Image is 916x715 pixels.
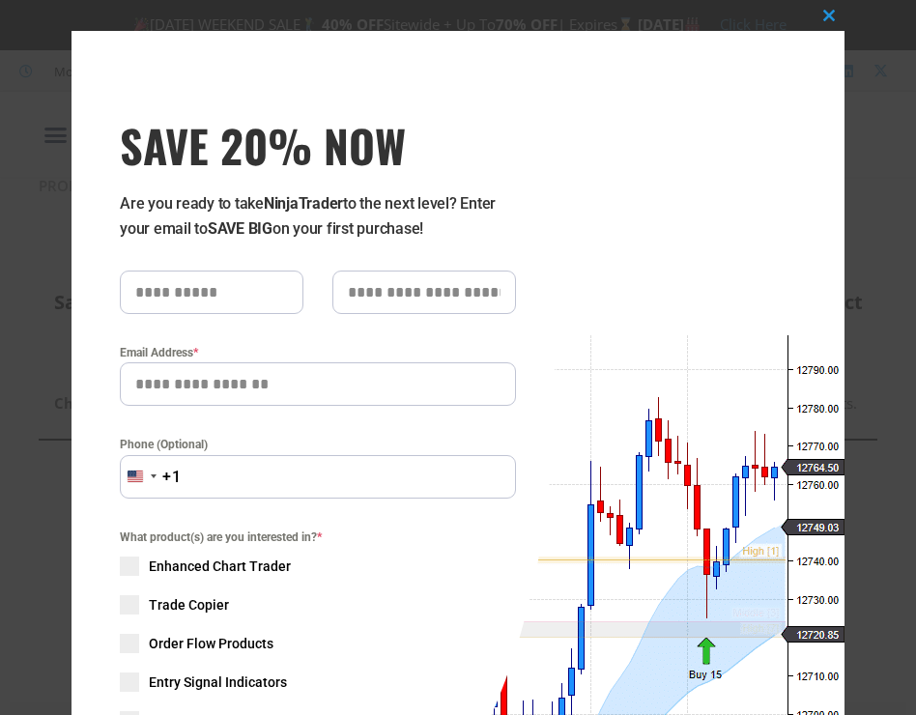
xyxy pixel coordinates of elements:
[120,557,516,576] label: Enhanced Chart Trader
[120,528,516,547] span: What product(s) are you interested in?
[120,672,516,692] label: Entry Signal Indicators
[149,595,229,615] span: Trade Copier
[120,634,516,653] label: Order Flow Products
[120,595,516,615] label: Trade Copier
[120,435,516,454] label: Phone (Optional)
[149,557,291,576] span: Enhanced Chart Trader
[149,634,273,653] span: Order Flow Products
[120,343,516,362] label: Email Address
[149,672,287,692] span: Entry Signal Indicators
[162,465,182,490] div: +1
[120,455,182,499] button: Selected country
[120,191,516,242] p: Are you ready to take to the next level? Enter your email to on your first purchase!
[208,219,272,238] strong: SAVE BIG
[264,194,343,213] strong: NinjaTrader
[120,118,516,172] span: SAVE 20% NOW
